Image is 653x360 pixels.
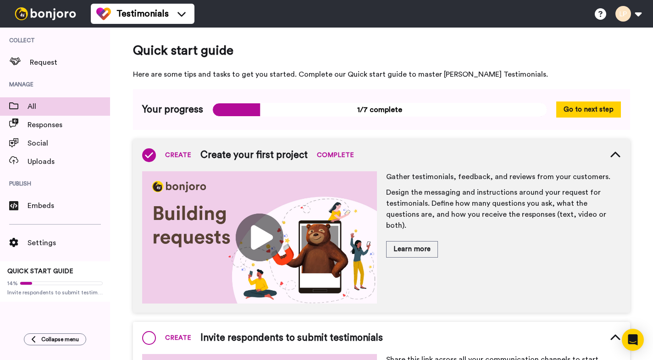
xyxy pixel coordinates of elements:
span: CREATE [165,151,191,160]
span: Collapse menu [41,336,79,343]
img: tm-color.svg [96,6,111,21]
span: Responses [28,119,110,130]
span: Invite respondents to submit testimonials [7,289,103,296]
span: Request [30,57,110,68]
p: Design the messaging and instructions around your request for testimonials. Define how many quest... [386,187,621,231]
div: Open Intercom Messenger [622,329,644,351]
span: 1/7 complete [212,103,547,117]
span: Create your first project [200,148,308,162]
button: Learn more [386,241,438,257]
p: Gather testimonials, feedback, and reviews from your customers. [386,171,621,182]
button: Collapse menu [24,333,86,345]
span: Invite respondents to submit testimonials [200,331,383,345]
span: Embeds [28,200,110,211]
span: Social [28,138,110,149]
span: QUICK START GUIDE [7,268,73,275]
span: Quick start guide [133,41,630,60]
span: COMPLETE [317,151,354,160]
span: All [28,101,110,112]
span: CREATE [165,333,191,343]
span: Your progress [142,103,203,117]
span: Uploads [28,156,110,167]
img: 341228e223531fa0c85853fd068f9874.jpg [142,171,377,304]
span: Testimonials [116,7,169,20]
button: Go to next step [556,101,621,118]
span: Here are some tips and tasks to get you started. Complete our Quick start guide to master [PERSON... [133,69,630,80]
img: bj-logo-header-white.svg [11,7,80,20]
span: Settings [28,237,110,248]
span: 14% [7,280,18,287]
